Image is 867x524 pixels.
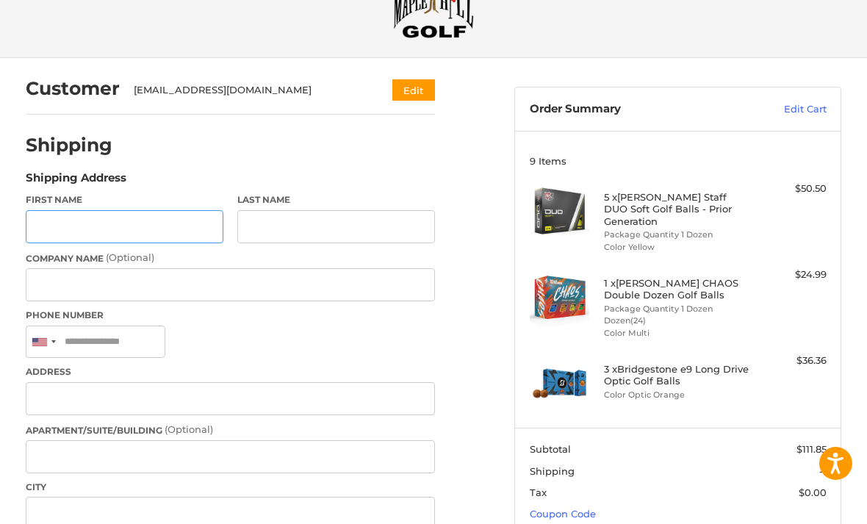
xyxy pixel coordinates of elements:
label: First Name [26,193,223,207]
li: Color Optic Orange [604,389,749,401]
h4: 3 x Bridgestone e9 Long Drive Optic Golf Balls [604,363,749,387]
small: (Optional) [165,423,213,435]
h4: 5 x [PERSON_NAME] Staff DUO Soft Golf Balls - Prior Generation [604,191,749,227]
a: Edit Cart [732,102,827,117]
a: Coupon Code [530,508,596,520]
h3: Order Summary [530,102,733,117]
h3: 9 Items [530,155,827,167]
li: Package Quantity 1 Dozen Dozen(24) [604,303,749,327]
label: City [26,481,436,494]
li: Package Quantity 1 Dozen [604,229,749,241]
div: United States: +1 [26,326,60,358]
iframe: Google Customer Reviews [746,484,867,524]
label: Apartment/Suite/Building [26,423,436,437]
span: -- [819,465,827,477]
div: $36.36 [752,353,827,368]
h2: Shipping [26,134,112,157]
label: Phone Number [26,309,436,322]
div: $24.99 [752,268,827,282]
button: Edit [392,79,435,101]
label: Last Name [237,193,435,207]
span: Shipping [530,465,575,477]
li: Color Multi [604,327,749,340]
label: Company Name [26,251,436,265]
div: $50.50 [752,182,827,196]
span: $111.85 [796,443,827,455]
span: Subtotal [530,443,571,455]
div: [EMAIL_ADDRESS][DOMAIN_NAME] [134,83,364,98]
span: Tax [530,487,547,498]
h2: Customer [26,77,120,100]
label: Address [26,365,436,378]
legend: Shipping Address [26,170,126,193]
small: (Optional) [106,251,154,263]
h4: 1 x [PERSON_NAME] CHAOS Double Dozen Golf Balls [604,277,749,301]
li: Color Yellow [604,241,749,254]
